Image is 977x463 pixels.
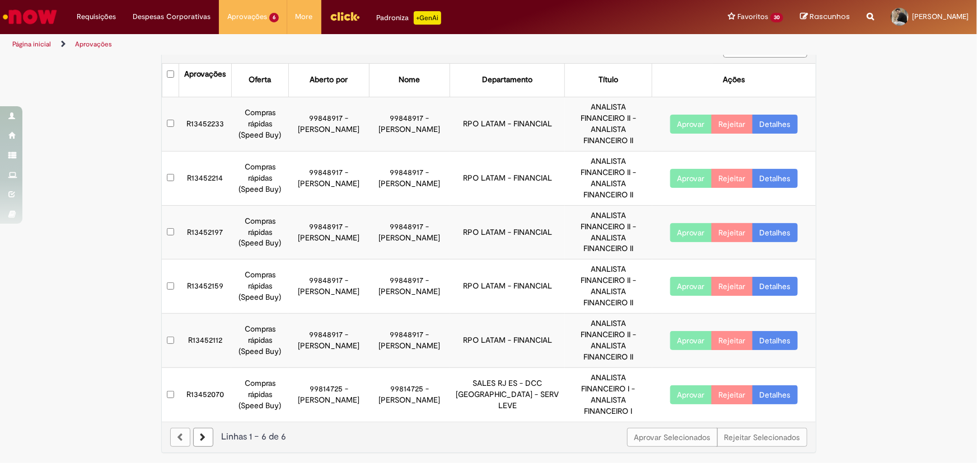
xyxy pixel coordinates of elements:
[670,169,712,188] button: Aprovar
[599,74,618,86] div: Título
[800,12,850,22] a: Rascunhos
[752,385,798,404] a: Detalhes
[565,205,652,259] td: ANALISTA FINANCEIRO II - ANALISTA FINANCEIRO II
[565,97,652,151] td: ANALISTA FINANCEIRO II - ANALISTA FINANCEIRO II
[370,259,450,314] td: 99848917 - [PERSON_NAME]
[912,12,969,21] span: [PERSON_NAME]
[179,97,231,151] td: R13452233
[133,11,211,22] span: Despesas Corporativas
[179,368,231,422] td: R13452070
[712,385,753,404] button: Rejeitar
[712,169,753,188] button: Rejeitar
[752,169,798,188] a: Detalhes
[12,40,51,49] a: Página inicial
[231,259,288,314] td: Compras rápidas (Speed Buy)
[288,368,369,422] td: 99814725 - [PERSON_NAME]
[179,151,231,205] td: R13452214
[77,11,116,22] span: Requisições
[752,115,798,134] a: Detalhes
[170,431,807,443] div: Linhas 1 − 6 de 6
[231,205,288,259] td: Compras rápidas (Speed Buy)
[810,11,850,22] span: Rascunhos
[370,368,450,422] td: 99814725 - [PERSON_NAME]
[565,314,652,368] td: ANALISTA FINANCEIRO II - ANALISTA FINANCEIRO II
[185,69,226,80] div: Aprovações
[670,223,712,242] button: Aprovar
[712,115,753,134] button: Rejeitar
[482,74,532,86] div: Departamento
[231,368,288,422] td: Compras rápidas (Speed Buy)
[565,151,652,205] td: ANALISTA FINANCEIRO II - ANALISTA FINANCEIRO II
[565,368,652,422] td: ANALISTA FINANCEIRO I - ANALISTA FINANCEIRO I
[370,151,450,205] td: 99848917 - [PERSON_NAME]
[377,11,441,25] div: Padroniza
[450,259,565,314] td: RPO LATAM - FINANCIAL
[231,151,288,205] td: Compras rápidas (Speed Buy)
[179,259,231,314] td: R13452159
[670,385,712,404] button: Aprovar
[231,314,288,368] td: Compras rápidas (Speed Buy)
[179,205,231,259] td: R13452197
[310,74,348,86] div: Aberto por
[670,115,712,134] button: Aprovar
[370,314,450,368] td: 99848917 - [PERSON_NAME]
[450,97,565,151] td: RPO LATAM - FINANCIAL
[8,34,643,55] ul: Trilhas de página
[712,331,753,350] button: Rejeitar
[288,151,369,205] td: 99848917 - [PERSON_NAME]
[752,223,798,242] a: Detalhes
[75,40,112,49] a: Aprovações
[414,11,441,25] p: +GenAi
[670,277,712,296] button: Aprovar
[296,11,313,22] span: More
[330,8,360,25] img: click_logo_yellow_360x200.png
[450,151,565,205] td: RPO LATAM - FINANCIAL
[450,205,565,259] td: RPO LATAM - FINANCIAL
[227,11,267,22] span: Aprovações
[752,277,798,296] a: Detalhes
[249,74,271,86] div: Oferta
[770,13,783,22] span: 30
[1,6,59,28] img: ServiceNow
[370,97,450,151] td: 99848917 - [PERSON_NAME]
[288,205,369,259] td: 99848917 - [PERSON_NAME]
[752,331,798,350] a: Detalhes
[269,13,279,22] span: 6
[288,314,369,368] td: 99848917 - [PERSON_NAME]
[370,205,450,259] td: 99848917 - [PERSON_NAME]
[670,331,712,350] button: Aprovar
[179,64,231,97] th: Aprovações
[712,277,753,296] button: Rejeitar
[288,259,369,314] td: 99848917 - [PERSON_NAME]
[450,368,565,422] td: SALES RJ ES - DCC [GEOGRAPHIC_DATA] - SERV LEVE
[231,97,288,151] td: Compras rápidas (Speed Buy)
[288,97,369,151] td: 99848917 - [PERSON_NAME]
[737,11,768,22] span: Favoritos
[723,74,745,86] div: Ações
[450,314,565,368] td: RPO LATAM - FINANCIAL
[399,74,420,86] div: Nome
[179,314,231,368] td: R13452112
[712,223,753,242] button: Rejeitar
[565,259,652,314] td: ANALISTA FINANCEIRO II - ANALISTA FINANCEIRO II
